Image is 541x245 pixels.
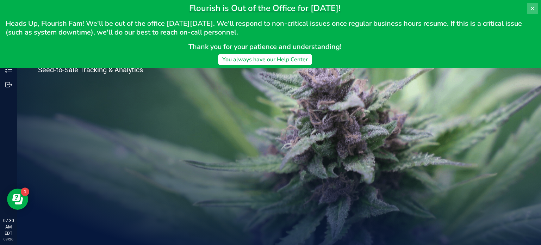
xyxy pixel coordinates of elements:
[188,42,342,51] span: Thank you for your patience and understanding!
[7,189,28,210] iframe: Resource center
[3,218,14,237] p: 07:30 AM EDT
[222,55,308,64] div: You always have our Help Center
[3,237,14,242] p: 08/26
[189,2,341,14] span: Flourish is Out of the Office for [DATE]!
[6,19,524,37] span: Heads Up, Flourish Fam! We'll be out of the office [DATE][DATE]. We'll respond to non-critical is...
[38,66,172,73] p: Seed-to-Sale Tracking & Analytics
[5,81,12,88] inline-svg: Outbound
[5,66,12,73] inline-svg: Inventory
[21,188,29,196] iframe: Resource center unread badge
